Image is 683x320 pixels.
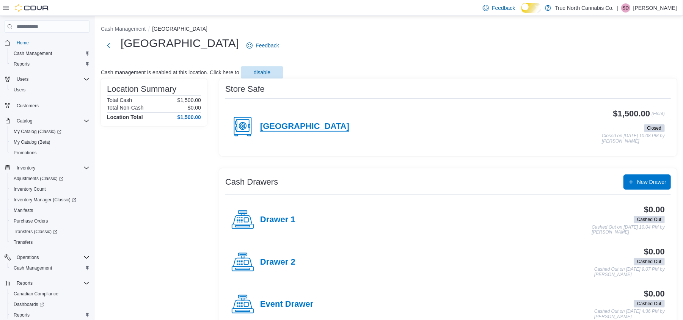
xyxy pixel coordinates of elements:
p: Cashed Out on [DATE] 4:36 PM by [PERSON_NAME] [594,309,665,319]
span: Inventory [17,165,35,171]
a: Canadian Compliance [11,289,61,298]
span: My Catalog (Classic) [14,129,61,135]
span: Operations [17,254,39,260]
span: Adjustments (Classic) [11,174,89,183]
span: Manifests [14,207,33,213]
span: Cash Management [11,49,89,58]
a: Promotions [11,148,40,157]
button: Manifests [8,205,93,216]
button: Inventory [2,163,93,173]
a: Transfers (Classic) [11,227,60,236]
button: Catalog [14,116,35,125]
span: Cashed Out [634,216,665,223]
a: My Catalog (Classic) [8,126,93,137]
a: Cash Management [11,264,55,273]
span: Inventory Manager (Classic) [11,195,89,204]
button: Catalog [2,116,93,126]
p: True North Cannabis Co. [555,3,614,13]
a: Users [11,85,28,94]
span: My Catalog (Beta) [11,138,89,147]
button: Operations [14,253,42,262]
span: disable [254,69,270,76]
h1: [GEOGRAPHIC_DATA] [121,36,239,51]
span: Dashboards [14,301,44,307]
span: Manifests [11,206,89,215]
nav: An example of EuiBreadcrumbs [101,25,677,34]
span: Customers [17,103,39,109]
span: Reports [17,280,33,286]
span: Users [14,87,25,93]
span: Users [11,85,89,94]
span: Closed [647,125,661,132]
p: Cashed Out on [DATE] 9:07 PM by [PERSON_NAME] [594,267,665,277]
span: Reports [14,61,30,67]
button: New Drawer [623,174,671,190]
a: Cash Management [11,49,55,58]
a: Inventory Manager (Classic) [11,195,79,204]
span: Cash Management [14,50,52,56]
p: [PERSON_NAME] [633,3,677,13]
button: Canadian Compliance [8,289,93,299]
h4: Drawer 1 [260,215,295,225]
button: Users [8,85,93,95]
span: Cashed Out [637,300,661,307]
span: Transfers [14,239,33,245]
button: Promotions [8,147,93,158]
h6: Total Non-Cash [107,105,144,111]
span: Reports [11,60,89,69]
p: Closed on [DATE] 10:08 PM by [PERSON_NAME] [602,133,665,144]
a: Transfers (Classic) [8,226,93,237]
a: Feedback [480,0,518,16]
span: Cash Management [11,264,89,273]
span: My Catalog (Beta) [14,139,50,145]
span: Canadian Compliance [11,289,89,298]
span: Inventory Count [11,185,89,194]
button: Inventory Count [8,184,93,195]
a: Dashboards [11,300,47,309]
span: Reports [11,311,89,320]
span: Catalog [14,116,89,125]
span: New Drawer [637,178,666,186]
p: Cashed Out on [DATE] 10:04 PM by [PERSON_NAME] [592,225,665,235]
nav: Complex example [5,34,89,319]
h4: Event Drawer [260,300,314,309]
span: Inventory Count [14,186,46,192]
button: Reports [8,59,93,69]
p: | [617,3,618,13]
h6: Total Cash [107,97,132,103]
a: Feedback [243,38,282,53]
a: My Catalog (Beta) [11,138,53,147]
a: Reports [11,60,33,69]
a: Transfers [11,238,36,247]
button: Reports [14,279,36,288]
h3: Cash Drawers [225,177,278,187]
span: Reports [14,279,89,288]
button: Inventory [14,163,38,173]
span: Promotions [14,150,37,156]
h4: Location Total [107,114,143,120]
button: Customers [2,100,93,111]
a: Inventory Manager (Classic) [8,195,93,205]
span: Home [14,38,89,47]
span: Canadian Compliance [14,291,58,297]
span: Catalog [17,118,32,124]
span: Closed [644,124,665,132]
button: Transfers [8,237,93,248]
a: Home [14,38,32,47]
a: Customers [14,101,42,110]
a: Reports [11,311,33,320]
button: Home [2,37,93,48]
span: Customers [14,100,89,110]
span: Users [14,75,89,84]
span: Reports [14,312,30,318]
h3: Location Summary [107,85,176,94]
span: Operations [14,253,89,262]
h4: $1,500.00 [177,114,201,120]
span: Purchase Orders [14,218,48,224]
span: Cashed Out [634,258,665,265]
span: Home [17,40,29,46]
h3: $0.00 [644,205,665,214]
h3: $1,500.00 [613,109,650,118]
span: Inventory [14,163,89,173]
